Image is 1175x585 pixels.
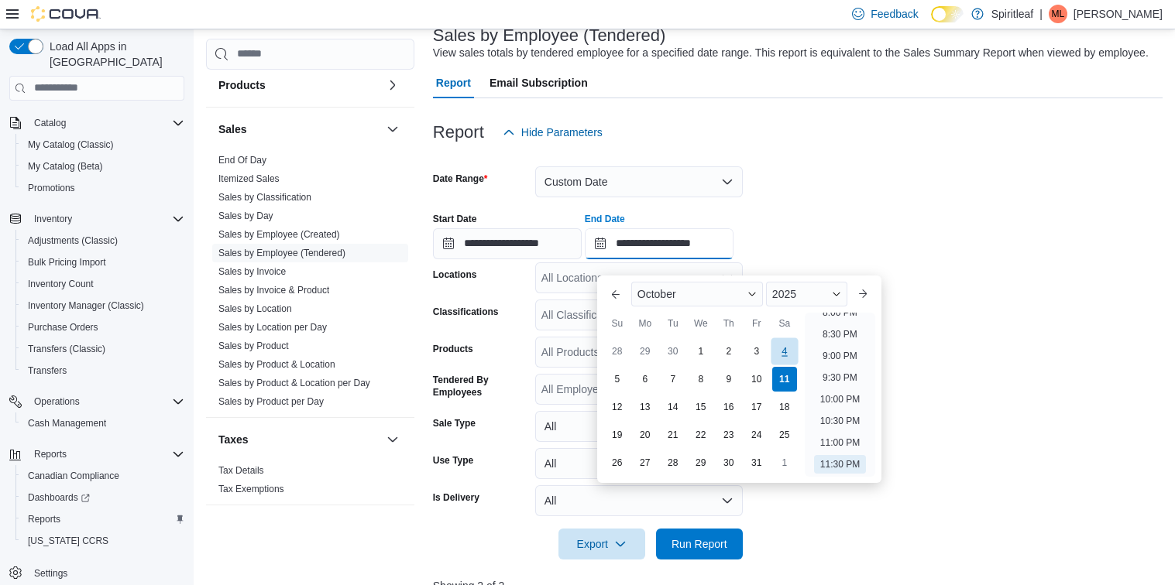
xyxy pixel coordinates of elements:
[931,22,932,23] span: Dark Mode
[218,229,340,240] a: Sales by Employee (Created)
[689,311,713,336] div: We
[605,339,630,364] div: day-28
[22,488,184,507] span: Dashboards
[633,311,658,336] div: Mo
[218,191,311,204] span: Sales by Classification
[22,179,81,197] a: Promotions
[1049,5,1067,23] div: Malcolm L
[22,296,150,315] a: Inventory Manager (Classic)
[605,395,630,419] div: day-12
[22,340,184,358] span: Transfers (Classic)
[814,412,866,430] li: 10:30 PM
[766,282,847,306] div: Button. Open the year selector. 2025 is currently selected.
[383,120,402,139] button: Sales
[218,210,273,221] a: Sales by Day
[22,157,109,176] a: My Catalog (Beta)
[22,361,184,380] span: Transfers
[383,76,402,94] button: Products
[28,470,119,482] span: Canadian Compliance
[3,561,191,583] button: Settings
[28,114,72,132] button: Catalog
[22,135,120,154] a: My Catalog (Classic)
[1052,5,1065,23] span: ML
[631,282,763,306] div: Button. Open the month selector. October is currently selected.
[34,117,66,129] span: Catalog
[218,321,327,334] span: Sales by Location per Day
[433,343,473,355] label: Products
[218,121,247,137] h3: Sales
[22,340,112,358] a: Transfers (Classic)
[744,311,769,336] div: Fr
[218,154,266,166] span: End Of Day
[496,117,609,148] button: Hide Parameters
[15,295,191,316] button: Inventory Manager (Classic)
[716,339,741,364] div: day-2
[28,278,94,290] span: Inventory Count
[22,318,184,337] span: Purchase Orders
[3,391,191,412] button: Operations
[805,313,875,477] ul: Time
[22,318,105,337] a: Purchase Orders
[31,6,101,22] img: Cova
[22,510,184,529] span: Reports
[716,395,741,419] div: day-16
[15,508,191,530] button: Reports
[28,563,184,582] span: Settings
[218,77,380,93] button: Products
[218,395,324,408] span: Sales by Product per Day
[637,288,676,300] span: October
[28,343,105,355] span: Transfers (Classic)
[28,160,103,173] span: My Catalog (Beta)
[34,448,67,460] span: Reports
[535,411,743,442] button: All
[850,282,875,306] button: Next month
[689,395,713,419] div: day-15
[218,247,345,259] span: Sales by Employee (Tendered)
[744,422,769,447] div: day-24
[433,26,666,45] h3: Sales by Employee (Tendered)
[605,367,630,392] div: day-5
[15,487,191,508] a: Dashboards
[814,390,866,409] li: 10:00 PM
[689,367,713,392] div: day-8
[772,367,797,392] div: day-11
[3,208,191,230] button: Inventory
[15,230,191,251] button: Adjustments (Classic)
[218,192,311,203] a: Sales by Classification
[605,450,630,475] div: day-26
[218,378,370,388] a: Sales by Product & Location per Day
[721,272,734,284] button: Open list of options
[1039,5,1043,23] p: |
[490,67,588,98] span: Email Subscription
[28,417,106,429] span: Cash Management
[28,210,184,228] span: Inventory
[535,448,743,479] button: All
[22,135,184,154] span: My Catalog (Classic)
[22,157,184,176] span: My Catalog (Beta)
[605,422,630,447] div: day-19
[558,529,645,559] button: Export
[816,325,864,344] li: 8:30 PM
[661,395,685,419] div: day-14
[771,337,798,364] div: day-4
[218,210,273,222] span: Sales by Day
[535,485,743,516] button: All
[744,339,769,364] div: day-3
[383,430,402,449] button: Taxes
[22,467,184,485] span: Canadian Compliance
[218,432,249,447] h3: Taxes
[816,303,864,322] li: 8:00 PM
[436,67,471,98] span: Report
[3,443,191,465] button: Reports
[661,339,685,364] div: day-30
[433,269,477,281] label: Locations
[433,123,484,142] h3: Report
[22,231,124,250] a: Adjustments (Classic)
[433,417,476,429] label: Sale Type
[28,182,75,194] span: Promotions
[22,510,67,529] a: Reports
[218,465,264,476] a: Tax Details
[633,422,658,447] div: day-20
[433,491,479,504] label: Is Delivery
[28,321,98,334] span: Purchase Orders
